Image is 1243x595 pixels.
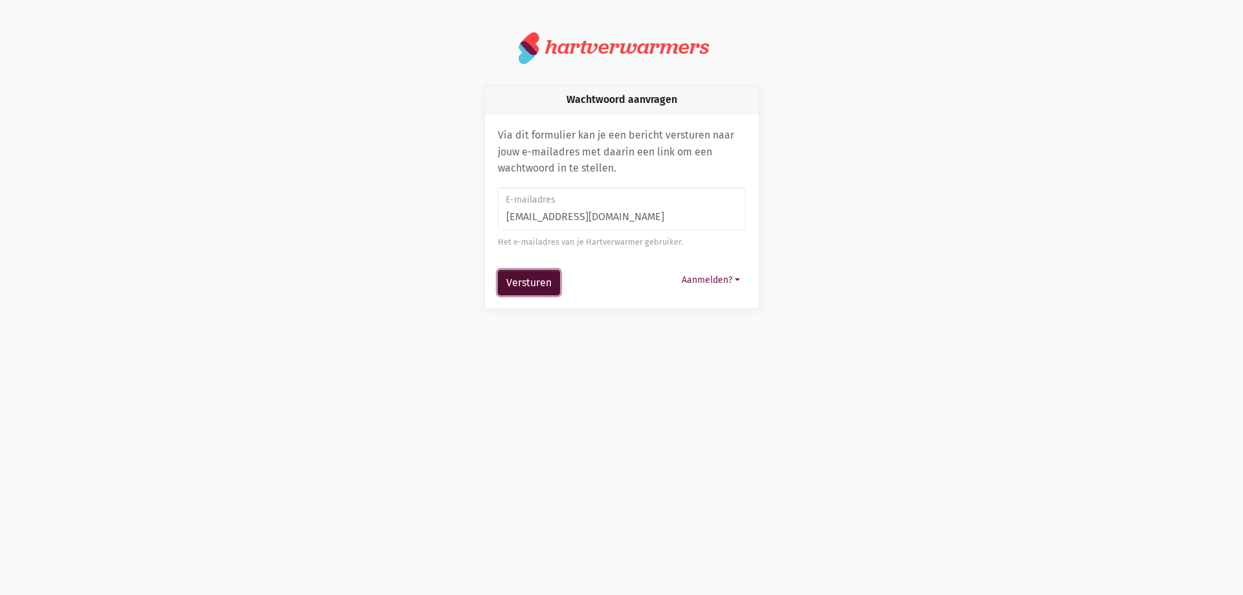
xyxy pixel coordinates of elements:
button: Versturen [498,270,560,296]
div: hartverwarmers [545,35,709,59]
label: E-mailadres [506,193,737,207]
div: Wachtwoord aanvragen [485,86,759,114]
button: Aanmelden? [676,270,746,290]
div: Het e-mailadres van je Hartverwarmer gebruiker. [498,236,746,249]
form: Wachtwoord aanvragen [498,187,746,296]
p: Via dit formulier kan je een bericht versturen naar jouw e-mailadres met daarin een link om een w... [498,127,746,177]
a: hartverwarmers [519,31,724,65]
img: logo.svg [519,31,540,65]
